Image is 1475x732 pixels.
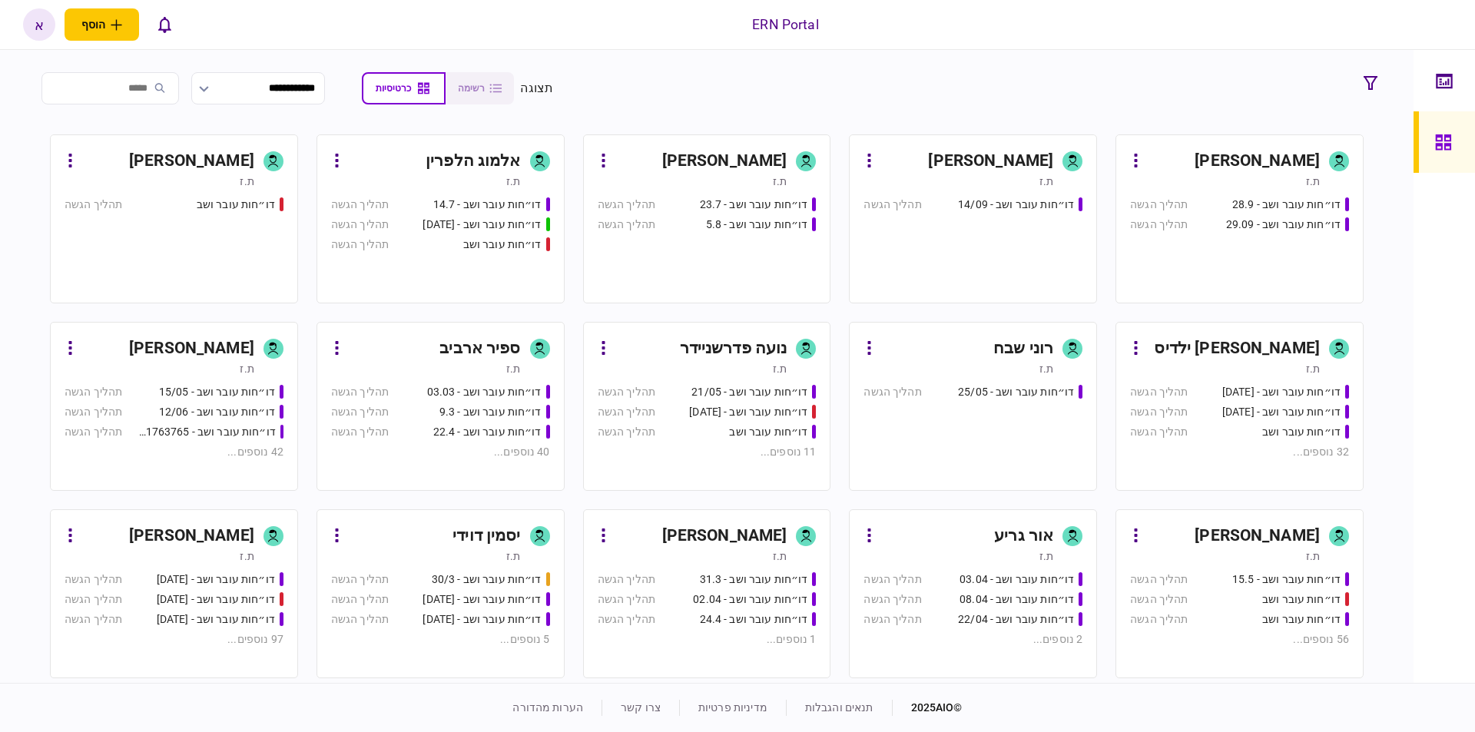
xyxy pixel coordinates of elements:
div: 42 נוספים ... [65,444,283,460]
div: [PERSON_NAME] [928,149,1053,174]
div: דו״חות עובר ושב - 14.7 [433,197,542,213]
a: [PERSON_NAME] ילדיסת.זדו״חות עובר ושב - 25.06.25תהליך הגשהדו״חות עובר ושב - 26.06.25תהליך הגשהדו״... [1115,322,1364,491]
div: 1 נוספים ... [598,631,817,648]
div: תהליך הגשה [863,384,921,400]
div: תהליך הגשה [598,384,655,400]
div: תהליך הגשה [863,197,921,213]
button: פתח תפריט להוספת לקוח [65,8,139,41]
div: ת.ז [1306,548,1320,564]
div: ת.ז [1039,548,1053,564]
a: ספיר ארביבת.זדו״חות עובר ושב - 03.03תהליך הגשהדו״חות עובר ושב - 9.3תהליך הגשהדו״חות עובר ושב - 22... [317,322,565,491]
div: תהליך הגשה [1130,217,1188,233]
div: דו״חות עובר ושב - 19/03/2025 [157,571,275,588]
div: דו״חות עובר ושב - 25.06.25 [1222,384,1341,400]
div: תהליך הגשה [1130,571,1188,588]
div: תהליך הגשה [331,237,389,253]
div: 56 נוספים ... [1130,631,1349,648]
div: תהליך הגשה [331,384,389,400]
a: צרו קשר [621,701,661,714]
div: ת.ז [506,548,520,564]
div: [PERSON_NAME] [1195,149,1320,174]
a: [PERSON_NAME]ת.זדו״חות עובר ושב - 19/03/2025תהליך הגשהדו״חות עובר ושב - 19.3.25תהליך הגשהדו״חות ע... [50,509,298,678]
div: תהליך הגשה [598,197,655,213]
div: ת.ז [773,361,787,376]
div: תהליך הגשה [331,611,389,628]
div: תהליך הגשה [1130,197,1188,213]
div: דו״חות עובר ושב [463,237,542,253]
div: דו״חות עובר ושב - 30/3 [432,571,542,588]
div: ת.ז [240,174,254,189]
a: [PERSON_NAME]ת.זדו״חות עובר ושב - 15.5תהליך הגשהדו״חות עובר ושבתהליך הגשהדו״חות עובר ושבתהליך הגש... [1115,509,1364,678]
div: דו״חות עובר ושב - 14/09 [958,197,1074,213]
div: אלמוג הלפרין [426,149,521,174]
a: הערות מהדורה [512,701,583,714]
div: ת.ז [240,548,254,564]
div: דו״חות עובר ושב - 21/05 [691,384,807,400]
div: דו״חות עובר ושב [729,424,807,440]
span: רשימה [458,83,485,94]
div: דו״חות עובר ושב - 08.04 [960,591,1074,608]
a: נועה פדרשניידרת.זדו״חות עובר ושב - 21/05תהליך הגשהדו״חות עובר ושב - 03/06/25תהליך הגשהדו״חות עובר... [583,322,831,491]
div: דו״חות עובר ושב - 22/04 [958,611,1074,628]
div: ת.ז [506,361,520,376]
div: ERN Portal [752,15,818,35]
a: אלמוג הלפריןת.זדו״חות עובר ושב - 14.7תהליך הגשהדו״חות עובר ושב - 15.07.25תהליך הגשהדו״חות עובר וש... [317,134,565,303]
div: ת.ז [773,548,787,564]
div: [PERSON_NAME] [1195,524,1320,548]
div: דו״חות עובר ושב - 28.9 [1232,197,1341,213]
div: דו״חות עובר ושב - 03/06/25 [689,404,807,420]
div: תהליך הגשה [598,424,655,440]
div: [PERSON_NAME] [129,149,254,174]
div: דו״חות עובר ושב - 5.8 [706,217,808,233]
div: דו״חות עובר ושב - 15.5 [1232,571,1341,588]
div: דו״חות עובר ושב - 22.4 [433,424,542,440]
div: אור גריע [994,524,1053,548]
div: תהליך הגשה [331,404,389,420]
div: תהליך הגשה [65,404,122,420]
div: דו״חות עובר ושב - 25/05 [958,384,1074,400]
div: תהליך הגשה [65,591,122,608]
a: [PERSON_NAME]ת.זדו״חות עובר ושב - 28.9תהליך הגשהדו״חות עובר ושב - 29.09תהליך הגשה [1115,134,1364,303]
button: א [23,8,55,41]
div: דו״חות עובר ושב - 19.3.25 [157,591,275,608]
div: יסמין דוידי [452,524,520,548]
button: פתח רשימת התראות [148,8,181,41]
div: 5 נוספים ... [331,631,550,648]
div: תהליך הגשה [65,424,122,440]
button: רשימה [446,72,514,104]
a: תנאים והגבלות [805,701,873,714]
div: ת.ז [1306,361,1320,376]
a: יסמין דוידית.זדו״חות עובר ושב - 30/3תהליך הגשהדו״חות עובר ושב - 31.08.25תהליך הגשהדו״חות עובר ושב... [317,509,565,678]
div: [PERSON_NAME] [129,336,254,361]
a: [PERSON_NAME]ת.זדו״חות עובר ושב - 31.3תהליך הגשהדו״חות עובר ושב - 02.04תהליך הגשהדו״חות עובר ושב ... [583,509,831,678]
div: דו״חות עובר ושב [1262,591,1341,608]
a: אור גריעת.זדו״חות עובר ושב - 03.04תהליך הגשהדו״חות עובר ושב - 08.04תהליך הגשהדו״חות עובר ושב - 22... [849,509,1097,678]
div: 97 נוספים ... [65,631,283,648]
div: תהליך הגשה [331,571,389,588]
div: דו״חות עובר ושב - 12/06 [159,404,275,420]
div: תצוגה [520,79,553,98]
div: [PERSON_NAME] ילדיס [1154,336,1320,361]
div: תהליך הגשה [1130,591,1188,608]
div: © 2025 AIO [892,700,963,716]
div: תהליך הגשה [331,197,389,213]
div: דו״חות עובר ושב - 9.3 [439,404,542,420]
div: תהליך הגשה [598,404,655,420]
div: תהליך הגשה [65,571,122,588]
a: מדיניות פרטיות [698,701,767,714]
div: תהליך הגשה [863,571,921,588]
div: 40 נוספים ... [331,444,550,460]
div: דו״חות עובר ושב - 02/09/25 [423,611,541,628]
div: תהליך הגשה [863,591,921,608]
div: ת.ז [240,361,254,376]
div: רוני שבח [993,336,1053,361]
div: 11 נוספים ... [598,444,817,460]
div: תהליך הגשה [1130,424,1188,440]
div: תהליך הגשה [1130,611,1188,628]
div: ספיר ארביב [439,336,520,361]
div: תהליך הגשה [598,591,655,608]
div: תהליך הגשה [598,571,655,588]
div: תהליך הגשה [1130,384,1188,400]
div: [PERSON_NAME] [662,524,787,548]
